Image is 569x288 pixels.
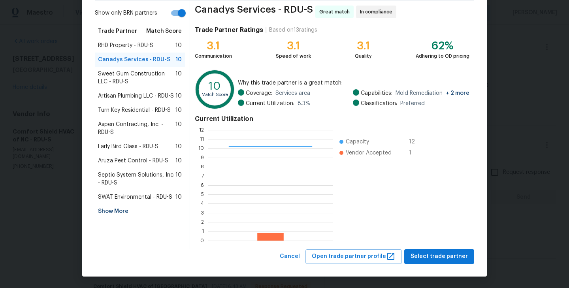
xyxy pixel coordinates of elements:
[277,249,303,264] button: Cancel
[201,220,204,224] text: 2
[98,171,175,187] span: Septic System Solutions, Inc. - RDU-S
[195,6,313,18] span: Canadys Services - RDU-S
[195,42,232,50] div: 3.1
[195,52,232,60] div: Communication
[201,183,204,188] text: 6
[404,249,474,264] button: Select trade partner
[209,81,221,92] text: 10
[200,137,204,141] text: 11
[175,193,182,201] span: 10
[361,89,392,97] span: Capabilities:
[95,9,157,17] span: Show only BRN partners
[319,8,353,16] span: Great match
[95,204,185,218] div: Show More
[195,26,263,34] h4: Trade Partner Ratings
[98,70,175,86] span: Sweet Gum Construction LLC - RDU-S
[200,238,204,243] text: 0
[400,100,425,107] span: Preferred
[98,41,153,49] span: RHD Property - RDU-S
[409,138,422,146] span: 12
[98,92,174,100] span: Artisan Plumbing LLC - RDU-S
[175,143,182,151] span: 10
[195,115,469,123] h4: Current Utilization
[175,56,182,64] span: 10
[201,155,204,160] text: 9
[146,27,182,35] span: Match Score
[355,42,372,50] div: 3.1
[175,41,182,49] span: 10
[202,92,228,97] text: Match Score
[298,100,310,107] span: 8.3 %
[201,192,204,197] text: 5
[238,79,469,87] span: Why this trade partner is a great match:
[416,42,469,50] div: 62%
[312,252,396,262] span: Open trade partner profile
[98,157,168,165] span: Aruza Pest Control - RDU-S
[201,201,204,206] text: 4
[416,52,469,60] div: Adhering to OD pricing
[280,252,300,262] span: Cancel
[175,157,182,165] span: 10
[198,146,204,151] text: 10
[446,90,469,96] span: + 2 more
[199,128,204,132] text: 12
[175,70,182,86] span: 10
[201,211,204,215] text: 3
[202,229,204,233] text: 1
[98,27,137,35] span: Trade Partner
[346,138,369,146] span: Capacity
[360,8,396,16] span: In compliance
[175,171,182,187] span: 10
[276,52,311,60] div: Speed of work
[275,89,310,97] span: Services area
[346,149,392,157] span: Vendor Accepted
[246,89,272,97] span: Coverage:
[269,26,317,34] div: Based on 13 ratings
[202,173,204,178] text: 7
[276,42,311,50] div: 3.1
[98,143,158,151] span: Early Bird Glass - RDU-S
[98,106,171,114] span: Turn Key Residential - RDU-S
[263,26,269,34] div: |
[98,56,170,64] span: Canadys Services - RDU-S
[411,252,468,262] span: Select trade partner
[98,120,175,136] span: Aspen Contracting, Inc. - RDU-S
[175,120,182,136] span: 10
[396,89,469,97] span: Mold Remediation
[175,106,182,114] span: 10
[305,249,402,264] button: Open trade partner profile
[361,100,397,107] span: Classification:
[409,149,422,157] span: 1
[98,193,172,201] span: SWAT Environmental - RDU-S
[246,100,294,107] span: Current Utilization:
[175,92,182,100] span: 10
[355,52,372,60] div: Quality
[201,164,204,169] text: 8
